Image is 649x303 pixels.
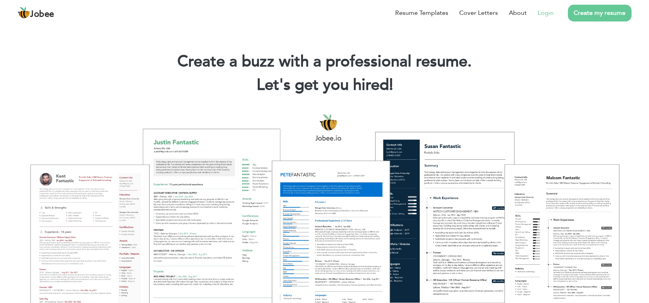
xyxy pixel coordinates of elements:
[12,75,637,95] h2: Let's
[295,74,393,96] span: get you hired!
[18,7,54,19] a: Jobee
[18,7,30,19] img: jobee.io
[568,5,631,21] a: Create my resume
[509,8,527,18] a: About
[459,8,498,18] a: Cover Letters
[30,10,54,19] span: Jobee
[389,74,393,96] span: |
[538,8,554,18] a: Login
[12,52,637,72] h1: Create a buzz with a professional resume.
[395,8,448,18] a: Resume Templates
